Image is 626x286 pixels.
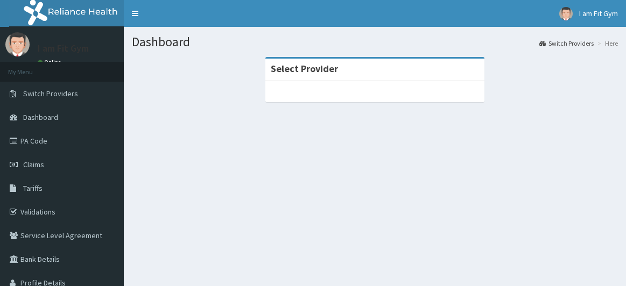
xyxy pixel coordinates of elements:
[23,160,44,169] span: Claims
[579,9,618,18] span: I am Fit Gym
[23,112,58,122] span: Dashboard
[595,39,618,48] li: Here
[38,44,89,53] p: I am Fit Gym
[23,183,43,193] span: Tariffs
[559,7,573,20] img: User Image
[5,32,30,56] img: User Image
[132,35,618,49] h1: Dashboard
[38,59,64,66] a: Online
[539,39,594,48] a: Switch Providers
[271,62,338,75] strong: Select Provider
[23,89,78,98] span: Switch Providers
